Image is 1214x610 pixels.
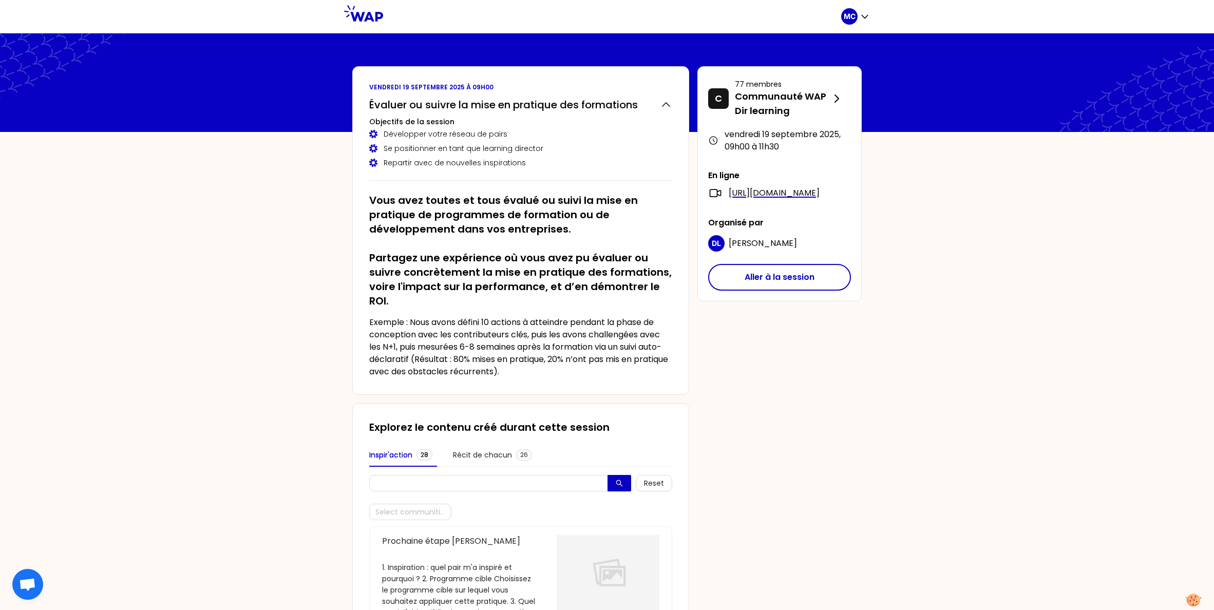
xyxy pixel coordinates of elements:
[382,535,536,547] h4: Prochaine étape [PERSON_NAME]
[735,89,830,118] p: Communauté WAP Dir learning
[369,83,672,91] p: vendredi 19 septembre 2025 à 09h00
[708,264,851,291] button: Aller à la session
[735,79,830,89] p: 77 membres
[369,193,672,308] h2: Vous avez toutes et tous évalué ou suivi la mise en pratique de programmes de formation ou de dév...
[616,480,623,488] span: search
[369,449,412,461] div: Inspir'action
[369,316,672,378] p: Exemple : Nous avons défini 10 actions à atteindre pendant la phase de conception avec les contri...
[369,158,672,168] div: Repartir avec de nouvelles inspirations
[708,217,851,229] p: Organisé par
[729,187,820,199] a: [URL][DOMAIN_NAME]
[708,128,851,153] div: vendredi 19 septembre 2025 , 09h00 à 11h30
[608,475,631,491] button: search
[416,449,432,461] span: 28
[712,238,721,249] p: DL
[369,98,638,112] h2: Évaluer ou suivre la mise en pratique des formations
[729,237,797,249] span: [PERSON_NAME]
[369,117,672,127] h3: Objectifs de la session
[636,475,672,491] button: Reset
[644,478,664,489] span: Reset
[715,91,722,106] p: C
[844,11,856,22] p: MC
[841,8,870,25] button: MC
[516,449,532,461] span: 26
[12,569,43,600] div: Ouvrir le chat
[708,169,851,182] p: En ligne
[453,449,512,461] div: Récit de chacun
[369,143,672,154] div: Se positionner en tant que learning director
[369,98,672,112] button: Évaluer ou suivre la mise en pratique des formations
[369,129,672,139] div: Développer votre réseau de pairs
[369,420,672,434] h3: Explorez le contenu créé durant cette session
